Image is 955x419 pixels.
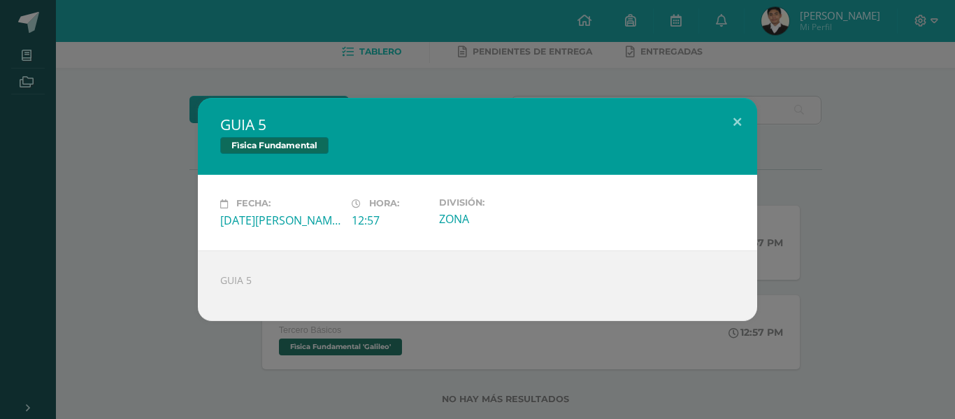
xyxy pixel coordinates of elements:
[220,115,735,134] h2: GUIA 5
[369,199,399,209] span: Hora:
[352,213,428,228] div: 12:57
[439,211,559,227] div: ZONA
[198,250,757,321] div: GUIA 5
[717,98,757,145] button: Close (Esc)
[220,213,340,228] div: [DATE][PERSON_NAME]
[236,199,271,209] span: Fecha:
[220,137,329,154] span: Fìsica Fundamental
[439,197,559,208] label: División:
